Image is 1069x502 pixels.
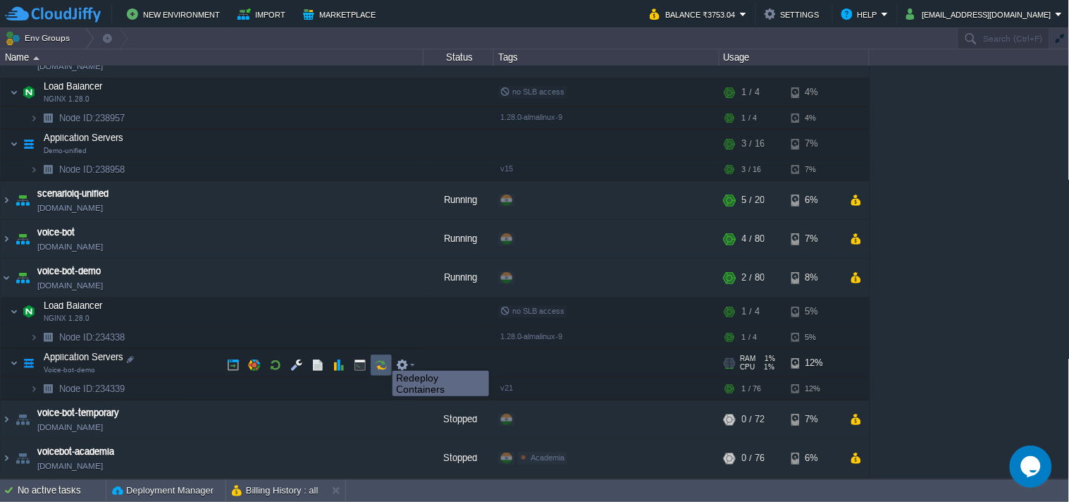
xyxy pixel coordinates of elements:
span: no SLB access [500,89,564,97]
span: no SLB access [500,308,564,317]
div: Running [424,183,494,221]
span: v15 [500,166,513,174]
span: Voice-bot-demo [44,367,95,376]
button: [EMAIL_ADDRESS][DOMAIN_NAME] [906,6,1056,23]
img: AMDAwAAAACH5BAEAAAAALAAAAAABAAEAAAICRAEAOw== [1,441,12,479]
button: New Environment [127,6,224,23]
img: AMDAwAAAACH5BAEAAAAALAAAAAABAAEAAAICRAEAOw== [13,183,32,221]
img: AMDAwAAAACH5BAEAAAAALAAAAAABAAEAAAICRAEAOw== [38,109,58,130]
div: 7% [791,131,837,159]
img: AMDAwAAAACH5BAEAAAAALAAAAAABAAEAAAICRAEAOw== [1,260,12,298]
img: AMDAwAAAACH5BAEAAAAALAAAAAABAAEAAAICRAEAOw== [38,328,58,350]
span: voicebot-academia [37,446,114,460]
img: AMDAwAAAACH5BAEAAAAALAAAAAABAAEAAAICRAEAOw== [13,260,32,298]
span: Application Servers [42,353,125,365]
span: NGINX 1.28.0 [44,97,89,105]
a: [DOMAIN_NAME] [37,241,103,255]
button: Marketplace [303,6,380,23]
span: 1% [761,365,775,373]
span: Load Balancer [42,301,104,313]
div: 8% [791,260,837,298]
div: 4% [791,80,837,108]
div: Tags [495,49,719,66]
div: 1 / 4 [742,299,760,327]
span: Node ID: [59,114,95,125]
span: Node ID: [59,385,95,396]
button: Billing History : all [232,484,319,498]
div: Status [424,49,493,66]
div: Redeploy Containers [396,372,486,395]
div: 3 / 16 [742,160,761,182]
span: Node ID: [59,333,95,344]
img: AMDAwAAAACH5BAEAAAAALAAAAAABAAEAAAICRAEAOw== [1,183,12,221]
a: [DOMAIN_NAME] [37,280,103,294]
div: 7% [791,160,837,182]
div: 7% [791,221,837,259]
a: [DOMAIN_NAME] [37,460,103,475]
span: voice-bot [37,227,75,241]
span: 1% [762,356,776,365]
span: voice-bot-temporary [37,408,119,422]
img: AMDAwAAAACH5BAEAAAAALAAAAAABAAEAAAICRAEAOw== [30,109,38,130]
a: voice-bot-demo [37,266,101,280]
img: AMDAwAAAACH5BAEAAAAALAAAAAABAAEAAAICRAEAOw== [30,328,38,350]
div: 1 / 4 [742,80,760,108]
button: Help [841,6,882,23]
a: Node ID:234339 [58,384,127,396]
img: AMDAwAAAACH5BAEAAAAALAAAAAABAAEAAAICRAEAOw== [30,379,38,401]
span: 234338 [58,333,127,345]
div: Stopped [424,402,494,440]
span: 238958 [58,165,127,177]
button: Deployment Manager [112,484,214,498]
div: 4 / 80 [742,221,765,259]
div: 4% [791,109,837,130]
img: AMDAwAAAACH5BAEAAAAALAAAAAABAAEAAAICRAEAOw== [10,80,18,108]
span: CPU [741,365,755,373]
div: Stopped [424,441,494,479]
div: 5% [791,328,837,350]
a: Application ServersDemo-unified [42,134,125,145]
div: 6% [791,183,837,221]
div: 0 / 76 [742,441,765,479]
img: AMDAwAAAACH5BAEAAAAALAAAAAABAAEAAAICRAEAOw== [10,299,18,327]
div: 0 / 72 [742,402,765,440]
a: [DOMAIN_NAME] [37,202,103,216]
a: Load BalancerNGINX 1.28.0 [42,302,104,312]
a: Application ServersVoice-bot-demo [42,353,125,364]
img: AMDAwAAAACH5BAEAAAAALAAAAAABAAEAAAICRAEAOw== [1,221,12,259]
span: Academia [531,455,564,463]
img: AMDAwAAAACH5BAEAAAAALAAAAAABAAEAAAICRAEAOw== [19,299,39,327]
span: NGINX 1.28.0 [44,316,89,324]
span: Application Servers [42,133,125,145]
a: Load BalancerNGINX 1.28.0 [42,82,104,93]
a: [DOMAIN_NAME] [37,422,103,436]
a: Node ID:238958 [58,165,127,177]
span: 238957 [58,114,127,125]
img: AMDAwAAAACH5BAEAAAAALAAAAAABAAEAAAICRAEAOw== [13,441,32,479]
div: 5 / 20 [742,183,765,221]
span: 1.28.0-almalinux-9 [500,114,562,123]
div: 5% [791,299,837,327]
div: Running [424,221,494,259]
div: 12% [791,350,837,379]
img: AMDAwAAAACH5BAEAAAAALAAAAAABAAEAAAICRAEAOw== [13,221,32,259]
span: RAM [741,356,756,365]
div: No active tasks [18,479,106,502]
img: AMDAwAAAACH5BAEAAAAALAAAAAABAAEAAAICRAEAOw== [30,160,38,182]
iframe: chat widget [1010,446,1055,488]
div: Usage [720,49,869,66]
button: Import [237,6,290,23]
img: AMDAwAAAACH5BAEAAAAALAAAAAABAAEAAAICRAEAOw== [10,350,18,379]
a: scenarioiq-unified [37,188,109,202]
div: 1 / 4 [742,328,757,350]
div: Running [424,260,494,298]
button: Settings [765,6,824,23]
div: 1 / 4 [742,109,757,130]
a: [DOMAIN_NAME] [37,61,103,75]
img: AMDAwAAAACH5BAEAAAAALAAAAAABAAEAAAICRAEAOw== [19,350,39,379]
img: AMDAwAAAACH5BAEAAAAALAAAAAABAAEAAAICRAEAOw== [38,379,58,401]
img: AMDAwAAAACH5BAEAAAAALAAAAAABAAEAAAICRAEAOw== [1,402,12,440]
span: 234339 [58,384,127,396]
img: AMDAwAAAACH5BAEAAAAALAAAAAABAAEAAAICRAEAOw== [19,131,39,159]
